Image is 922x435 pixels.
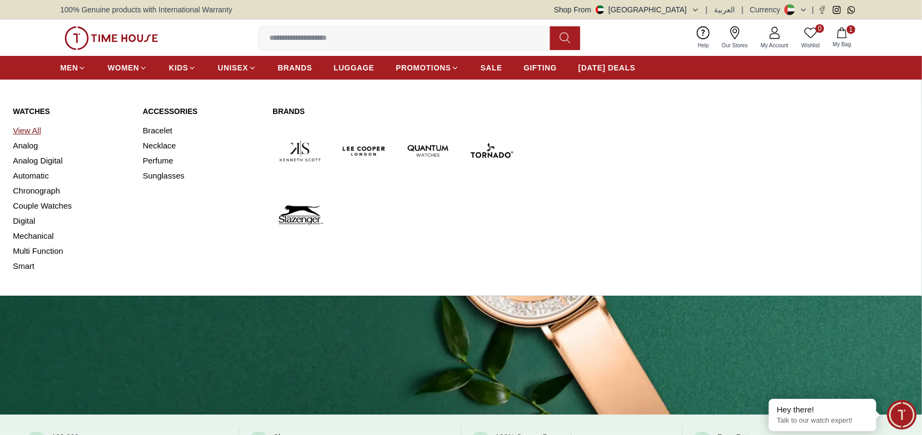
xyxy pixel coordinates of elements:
a: MEN [60,58,86,77]
button: Shop From[GEOGRAPHIC_DATA] [554,4,699,15]
span: Wishlist [797,41,824,49]
span: PROMOTIONS [396,62,451,73]
a: BRANDS [278,58,312,77]
span: GIFTING [524,62,557,73]
a: Brands [273,106,519,117]
a: Sunglasses [143,168,260,183]
a: Watches [13,106,130,117]
a: Couple Watches [13,198,130,213]
button: العربية [714,4,735,15]
img: ... [65,26,158,50]
span: Help [694,41,713,49]
a: KIDS [169,58,196,77]
img: Lee Cooper [337,123,392,179]
a: SALE [481,58,502,77]
span: UNISEX [218,62,248,73]
a: LUGGAGE [334,58,375,77]
img: United Arab Emirates [596,5,604,14]
a: [DATE] DEALS [578,58,635,77]
span: SALE [481,62,502,73]
a: Perfume [143,153,260,168]
span: | [812,4,814,15]
span: WOMEN [108,62,139,73]
a: Chronograph [13,183,130,198]
a: Help [691,24,716,52]
img: Tornado [464,123,519,179]
a: Bracelet [143,123,260,138]
a: Automatic [13,168,130,183]
div: Hey there! [777,404,868,415]
div: Chat Widget [887,400,917,430]
div: Currency [750,4,785,15]
a: Accessories [143,106,260,117]
a: GIFTING [524,58,557,77]
span: [DATE] DEALS [578,62,635,73]
img: Kenneth Scott [273,123,328,179]
a: Multi Function [13,244,130,259]
span: 100% Genuine products with International Warranty [60,4,232,15]
a: UNISEX [218,58,256,77]
span: | [741,4,744,15]
a: View All [13,123,130,138]
a: Smart [13,259,130,274]
a: Mechanical [13,229,130,244]
a: Our Stores [716,24,754,52]
a: Digital [13,213,130,229]
a: 0Wishlist [795,24,826,52]
span: MEN [60,62,78,73]
span: 1 [847,25,855,34]
a: Necklace [143,138,260,153]
span: 0 [816,24,824,33]
span: My Account [756,41,793,49]
a: Analog [13,138,130,153]
a: WOMEN [108,58,147,77]
a: Whatsapp [847,6,855,14]
img: Slazenger [273,187,328,243]
span: Our Stores [718,41,752,49]
span: LUGGAGE [334,62,375,73]
span: KIDS [169,62,188,73]
span: BRANDS [278,62,312,73]
a: Analog Digital [13,153,130,168]
a: PROMOTIONS [396,58,459,77]
p: Talk to our watch expert! [777,416,868,425]
a: Facebook [818,6,826,14]
button: 1My Bag [826,25,857,51]
span: | [706,4,708,15]
img: Quantum [401,123,456,179]
a: Instagram [833,6,841,14]
span: My Bag [828,40,855,48]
